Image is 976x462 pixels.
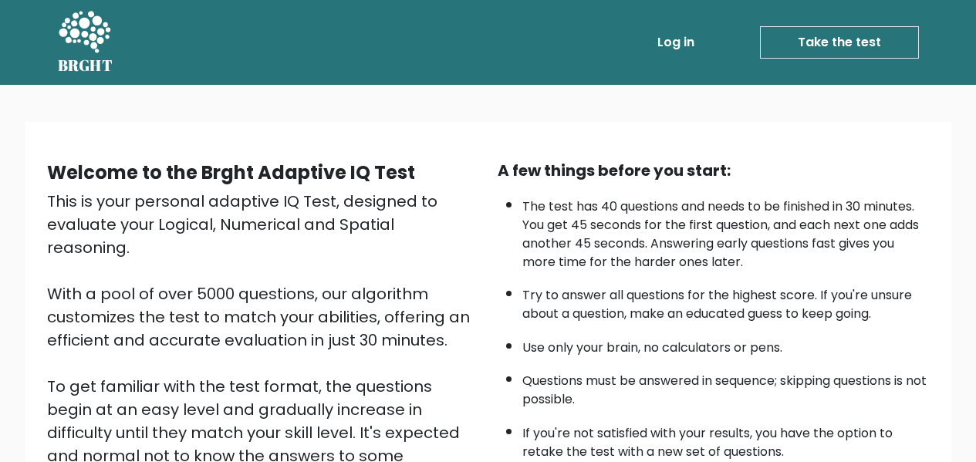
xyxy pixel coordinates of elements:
b: Welcome to the Brght Adaptive IQ Test [47,160,415,185]
li: The test has 40 questions and needs to be finished in 30 minutes. You get 45 seconds for the firs... [522,190,930,271]
a: BRGHT [58,6,113,79]
h5: BRGHT [58,56,113,75]
li: Use only your brain, no calculators or pens. [522,331,930,357]
div: A few things before you start: [498,159,930,182]
a: Take the test [760,26,919,59]
li: If you're not satisfied with your results, you have the option to retake the test with a new set ... [522,416,930,461]
li: Questions must be answered in sequence; skipping questions is not possible. [522,364,930,409]
a: Log in [651,27,701,58]
li: Try to answer all questions for the highest score. If you're unsure about a question, make an edu... [522,278,930,323]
